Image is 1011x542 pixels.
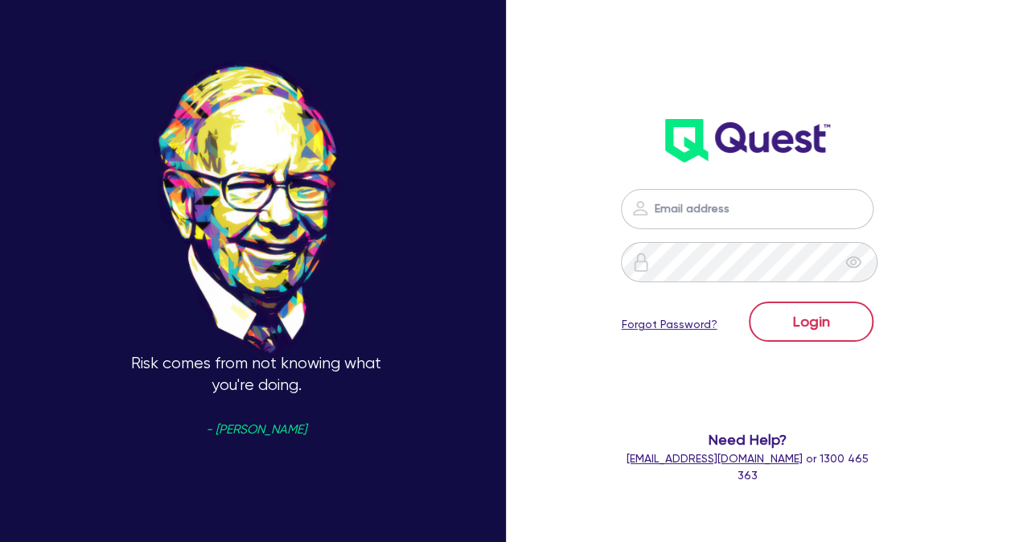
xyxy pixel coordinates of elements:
[621,189,873,229] input: Email address
[665,119,830,162] img: wH2k97JdezQIQAAAABJRU5ErkJggg==
[749,302,873,342] button: Login
[621,316,717,333] a: Forgot Password?
[621,429,873,450] span: Need Help?
[206,424,306,436] span: - [PERSON_NAME]
[631,199,650,218] img: icon-password
[631,253,651,272] img: icon-password
[627,452,869,482] span: or 1300 465 363
[845,254,861,270] span: eye
[627,452,803,465] a: [EMAIL_ADDRESS][DOMAIN_NAME]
